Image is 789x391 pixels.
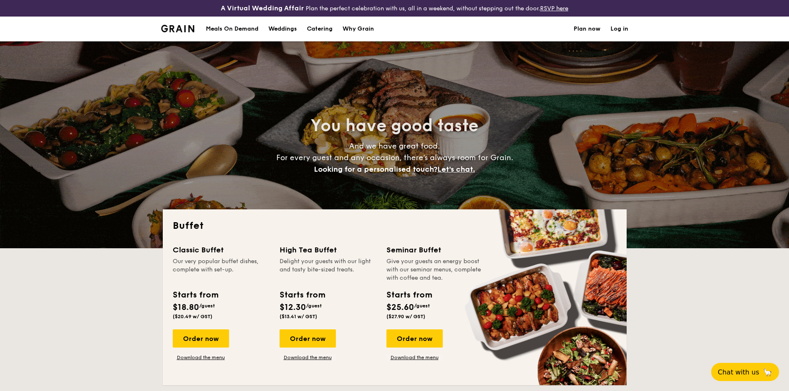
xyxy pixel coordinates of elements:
[386,314,425,319] span: ($27.90 w/ GST)
[263,17,302,41] a: Weddings
[540,5,568,12] a: RSVP here
[314,165,437,174] span: Looking for a personalised touch?
[280,302,306,312] span: $12.30
[280,257,376,282] div: Delight your guests with our light and tasty bite-sized treats.
[302,17,338,41] a: Catering
[343,17,374,41] div: Why Grain
[711,363,779,381] button: Chat with us🦙
[173,329,229,348] div: Order now
[307,17,333,41] h1: Catering
[280,354,336,361] a: Download the menu
[173,244,270,256] div: Classic Buffet
[221,3,304,13] h4: A Virtual Wedding Affair
[268,17,297,41] div: Weddings
[173,257,270,282] div: Our very popular buffet dishes, complete with set-up.
[161,25,195,32] img: Grain
[173,289,218,301] div: Starts from
[610,17,628,41] a: Log in
[338,17,379,41] a: Why Grain
[386,257,483,282] div: Give your guests an energy boost with our seminar menus, complete with coffee and tea.
[280,289,325,301] div: Starts from
[280,244,376,256] div: High Tea Buffet
[173,354,229,361] a: Download the menu
[173,219,617,233] h2: Buffet
[386,329,443,348] div: Order now
[762,367,772,377] span: 🦙
[414,303,430,309] span: /guest
[718,368,759,376] span: Chat with us
[280,329,336,348] div: Order now
[201,17,263,41] a: Meals On Demand
[161,25,195,32] a: Logotype
[306,303,322,309] span: /guest
[386,289,432,301] div: Starts from
[173,314,212,319] span: ($20.49 w/ GST)
[311,116,478,136] span: You have good taste
[206,17,258,41] div: Meals On Demand
[386,354,443,361] a: Download the menu
[437,165,475,174] span: Let's chat.
[386,302,414,312] span: $25.60
[280,314,317,319] span: ($13.41 w/ GST)
[386,244,483,256] div: Seminar Buffet
[574,17,601,41] a: Plan now
[276,142,513,174] span: And we have great food. For every guest and any occasion, there’s always room for Grain.
[173,302,199,312] span: $18.80
[156,3,633,13] div: Plan the perfect celebration with us, all in a weekend, without stepping out the door.
[199,303,215,309] span: /guest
